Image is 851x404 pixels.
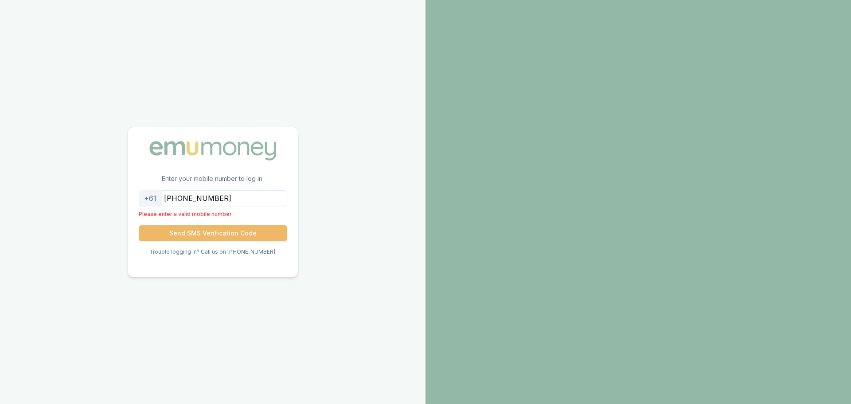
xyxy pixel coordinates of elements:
p: Please enter a valid mobile number [139,210,287,218]
p: Enter your mobile number to log in. [128,174,298,190]
input: 0412345678 [139,190,287,206]
button: Send SMS Verification Code [139,225,287,241]
div: +61 [139,190,162,206]
img: Emu Money [146,138,279,164]
p: Trouble logging in? Call us on [PHONE_NUMBER]. [149,248,277,255]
